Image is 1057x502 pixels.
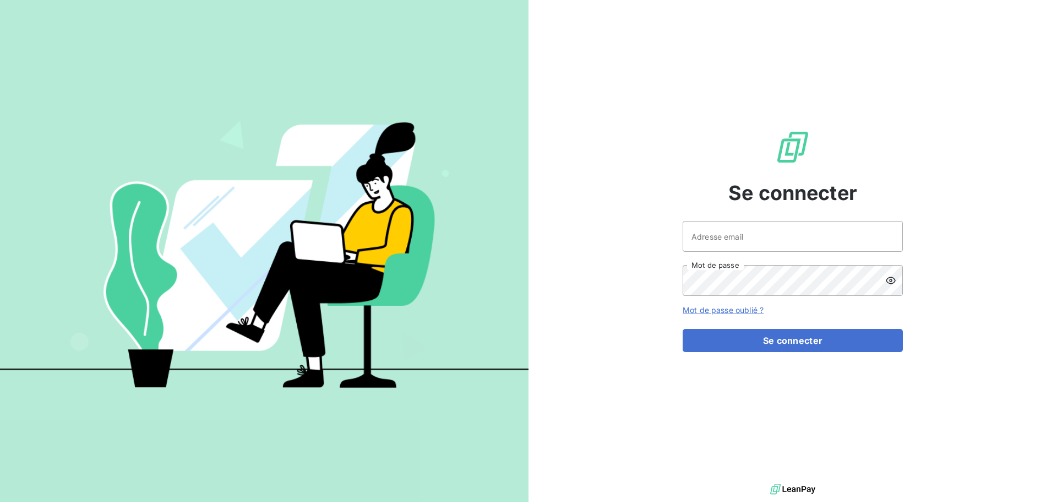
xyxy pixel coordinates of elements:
input: placeholder [683,221,903,252]
img: logo [770,481,815,498]
img: Logo LeanPay [775,129,810,165]
a: Mot de passe oublié ? [683,305,764,315]
button: Se connecter [683,329,903,352]
span: Se connecter [728,178,857,208]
